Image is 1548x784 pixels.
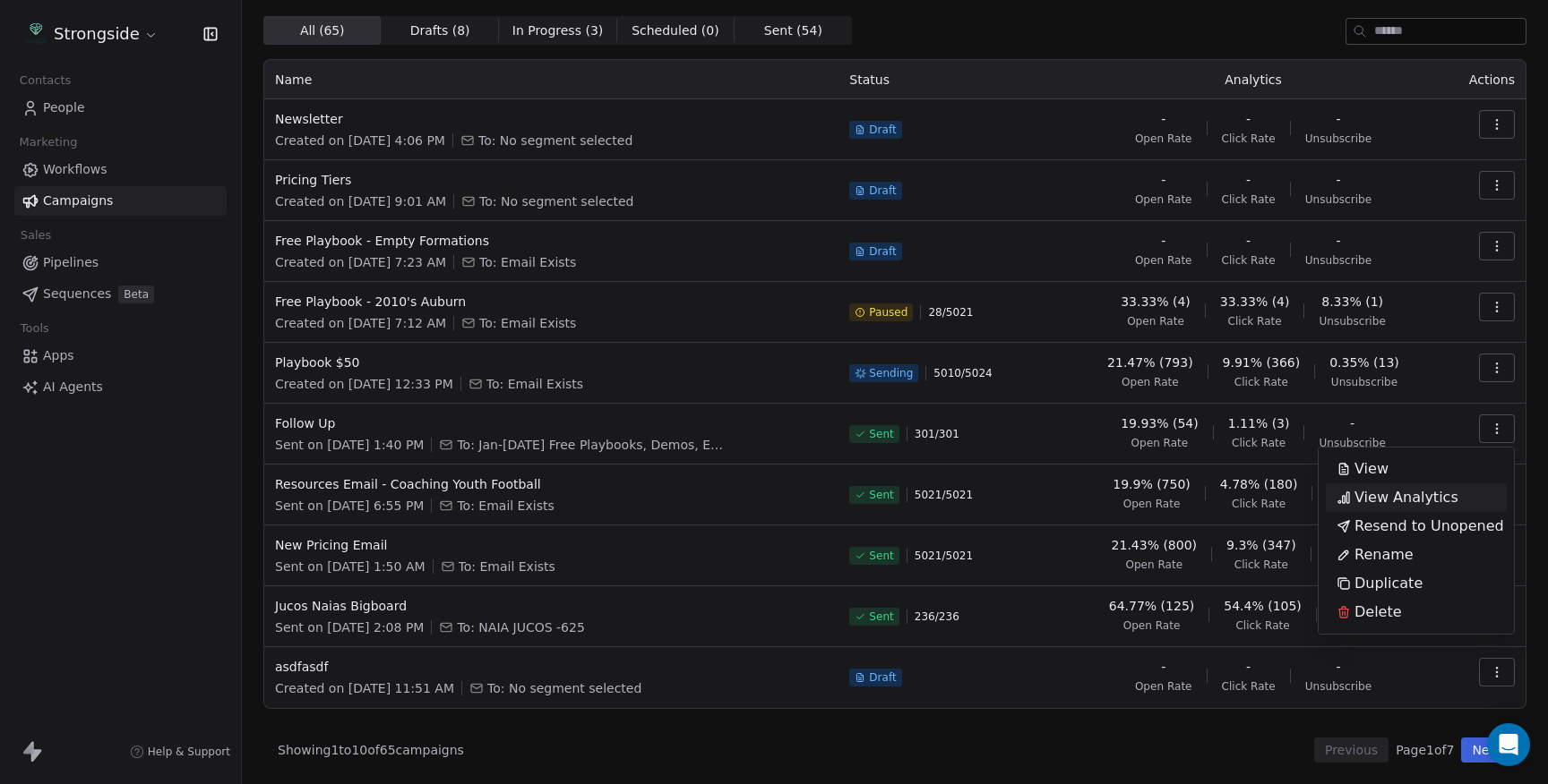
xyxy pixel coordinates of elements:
[1354,573,1423,594] span: Duplicate
[1326,455,1507,626] div: Suggestions
[1354,601,1402,623] span: Delete
[1354,516,1504,537] span: Resend to Unopened
[1354,487,1458,508] span: View Analytics
[1354,544,1414,566] span: Rename
[1354,458,1389,480] span: View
